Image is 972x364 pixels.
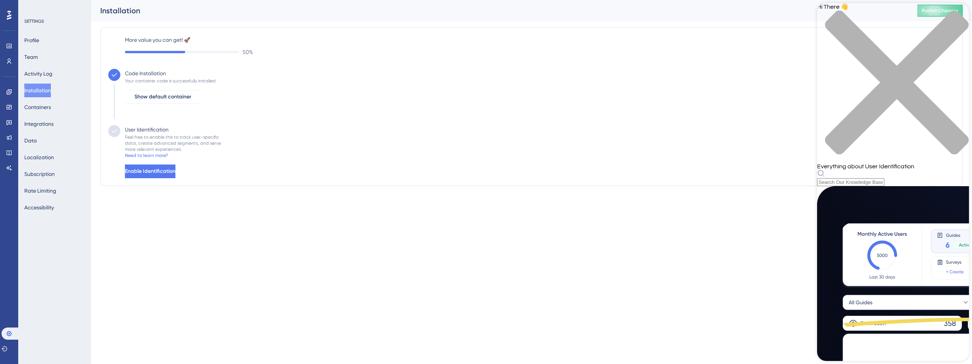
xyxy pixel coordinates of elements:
[5,5,18,18] img: launcher-image-alternative-text
[125,165,175,178] button: Enable Identification
[6,2,53,11] span: User Identification
[24,18,86,24] div: SETTINGS
[100,5,898,16] div: Installation
[24,84,51,97] button: Installation
[24,100,51,114] button: Containers
[134,92,191,101] span: Show default container
[125,167,175,176] span: Enable Identification
[125,69,166,78] div: Code Installation
[24,50,38,64] button: Team
[125,134,221,152] div: Feel free to enable this to track user-specific data, create advanced segments, and serve more re...
[243,47,253,57] span: 50 %
[125,152,168,158] div: Need to learn more?
[24,117,54,131] button: Integrations
[125,78,216,84] div: Your container code is successfully installed
[24,184,56,198] button: Rate Limiting
[58,4,60,10] div: 3
[24,134,37,147] button: Data
[125,90,201,104] button: Show default container
[24,150,54,164] button: Localization
[24,201,54,214] button: Accessibility
[24,67,52,81] button: Activity Log
[24,33,39,47] button: Profile
[125,125,169,134] div: User Identification
[125,35,955,44] label: More value you can get! 🚀
[24,167,55,181] button: Subscription
[2,2,21,21] button: Open AI Assistant Launcher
